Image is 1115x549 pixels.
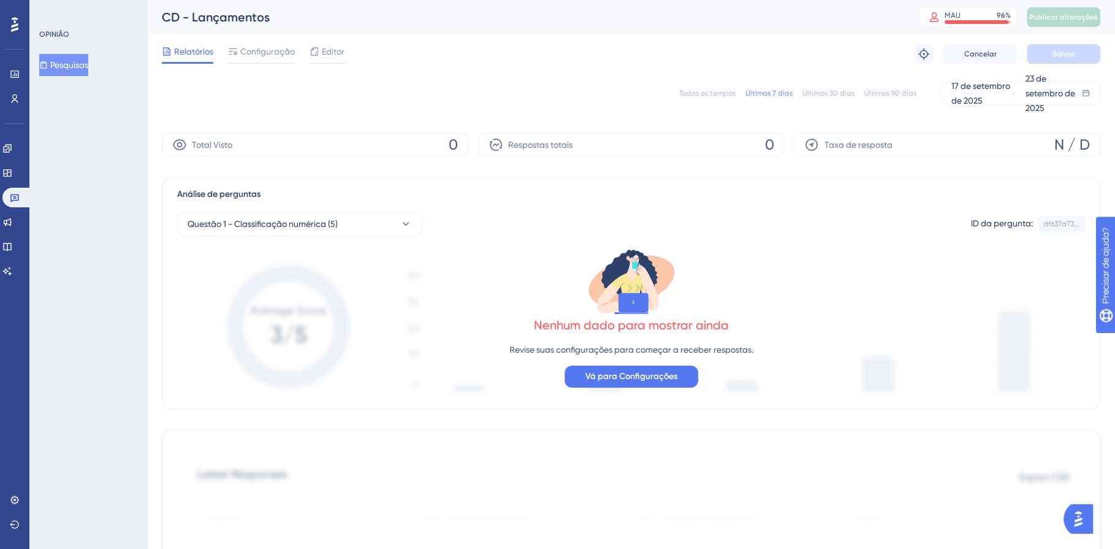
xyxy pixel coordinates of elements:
[745,89,793,98] font: Últimos 7 dias
[824,140,892,150] font: Taxa de resposta
[174,47,213,56] font: Relatórios
[449,136,458,153] font: 0
[39,30,69,39] font: OPINIÃO
[997,11,1005,20] font: 96
[188,219,338,229] font: Questão 1 - Classificação numérica (5)
[162,10,270,25] font: CD - Lançamentos
[943,44,1017,64] button: Cancelar
[534,318,729,332] font: Nenhum dado para mostrar ainda
[1029,13,1098,21] font: Publicar alterações
[1064,501,1100,537] iframe: Iniciador do Assistente de IA do UserGuiding
[802,89,854,98] font: Últimos 30 dias
[585,371,677,382] font: Vá para Configurações
[240,47,295,56] font: Configuração
[1027,7,1100,27] button: Publicar alterações
[971,218,1033,228] font: ID da pergunta:
[508,140,573,150] font: Respostas totais
[192,140,232,150] font: Total Visto
[50,60,88,70] font: Pesquisas
[29,6,105,15] font: Precisar de ajuda?
[945,11,961,20] font: MAU
[322,47,344,56] font: Editor
[1043,220,1079,228] font: df637a73...
[1026,74,1075,113] font: 23 de setembro de 2025
[177,212,422,236] button: Questão 1 - Classificação numérica (5)
[565,366,698,388] button: Vá para Configurações
[1005,11,1011,20] font: %
[509,345,753,355] font: Revise suas configurações para começar a receber respostas.
[39,54,88,76] button: Pesquisas
[951,81,1010,106] font: 17 de setembro de 2025
[177,189,261,199] font: Análise de perguntas
[1027,44,1100,64] button: Salvar
[1052,50,1075,58] font: Salvar
[679,89,736,98] font: Todos os tempos
[864,89,916,98] font: Últimos 90 dias
[1054,136,1090,153] font: N / D
[764,136,774,153] font: 0
[964,50,997,58] font: Cancelar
